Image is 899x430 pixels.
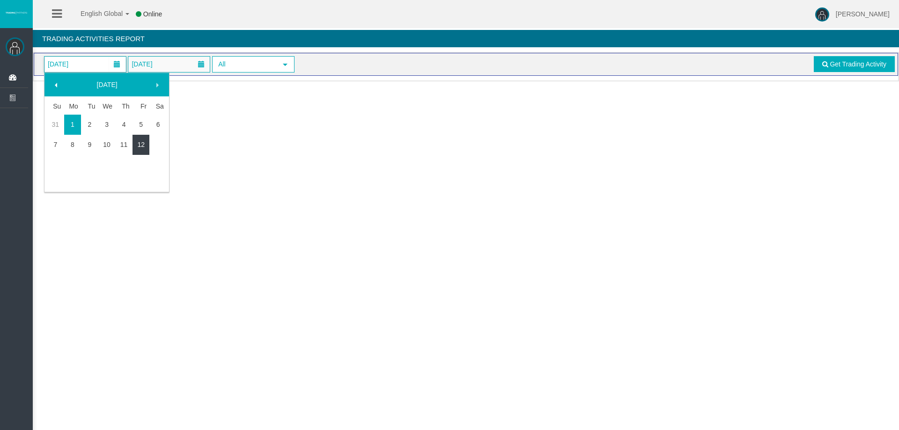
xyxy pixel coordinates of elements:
[64,116,81,133] a: 1
[815,7,829,22] img: user-image
[133,116,150,133] a: 5
[81,98,98,115] th: Tuesday
[5,11,28,15] img: logo.svg
[281,61,289,68] span: select
[149,98,167,115] th: Saturday
[129,58,155,71] span: [DATE]
[133,136,150,153] a: 12
[81,136,98,153] a: 9
[45,58,71,71] span: [DATE]
[133,98,150,115] th: Friday
[836,10,890,18] span: [PERSON_NAME]
[98,98,116,115] th: Wednesday
[33,30,899,47] h4: Trading Activities Report
[64,98,81,115] th: Monday
[67,76,147,93] a: [DATE]
[149,116,167,133] a: 6
[115,116,133,133] a: 4
[213,57,277,72] span: All
[830,60,886,68] span: Get Trading Activity
[98,136,116,153] a: 10
[47,136,64,153] a: 7
[81,116,98,133] a: 2
[115,98,133,115] th: Thursday
[47,98,64,115] th: Sunday
[115,136,133,153] a: 11
[47,116,64,133] a: 31
[64,136,81,153] a: 8
[143,10,162,18] span: Online
[68,10,123,17] span: English Global
[64,115,81,135] td: Current focused date is Monday, September 01, 2025
[98,116,116,133] a: 3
